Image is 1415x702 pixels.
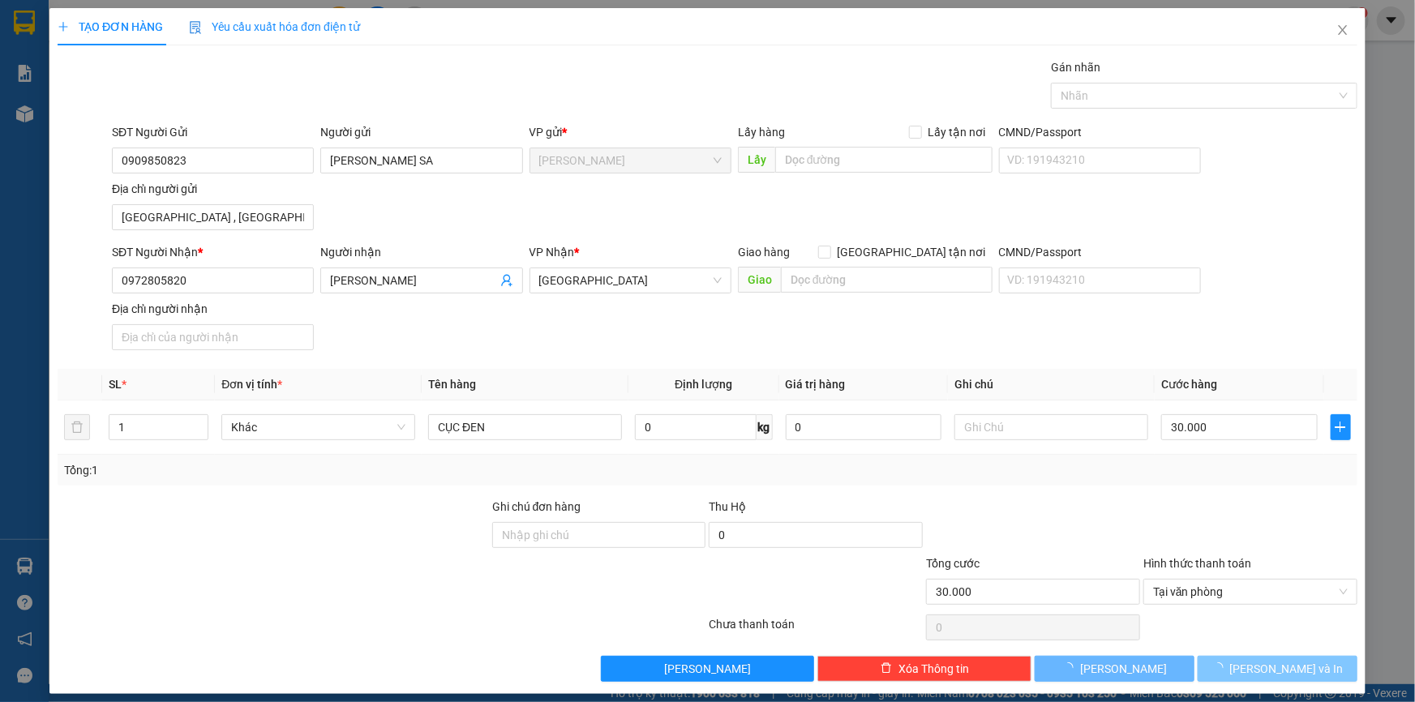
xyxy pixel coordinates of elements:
button: [PERSON_NAME] [601,656,815,682]
button: delete [64,414,90,440]
div: SĐT Người Nhận [112,243,314,261]
div: CMND/Passport [999,243,1201,261]
div: Tổng: 1 [64,461,547,479]
span: Tên hàng [428,378,476,391]
label: Ghi chú đơn hàng [492,500,581,513]
div: SĐT Người Gửi [112,123,314,141]
span: loading [1212,662,1230,674]
input: Dọc đường [775,147,993,173]
span: Tổng cước [926,557,980,570]
button: plus [1331,414,1351,440]
span: Khác [231,415,405,439]
span: plus [1331,421,1350,434]
div: CMND/Passport [999,123,1201,141]
input: Dọc đường [781,267,993,293]
label: Gán nhãn [1051,61,1100,74]
span: [PERSON_NAME] và In [1230,660,1344,678]
span: Thu Hộ [709,500,746,513]
span: TẠO ĐƠN HÀNG [58,20,163,33]
div: Địa chỉ người gửi [112,180,314,198]
span: Giao [738,267,781,293]
span: plus [58,21,69,32]
input: Địa chỉ của người nhận [112,324,314,350]
span: Cước hàng [1161,378,1217,391]
span: [PERSON_NAME] [1080,660,1167,678]
span: delete [881,662,892,675]
span: kg [757,414,773,440]
span: Định lượng [675,378,732,391]
input: Địa chỉ của người gửi [112,204,314,230]
span: SL [109,378,122,391]
input: Ghi chú đơn hàng [492,522,706,548]
img: icon [189,21,202,34]
div: Người gửi [320,123,522,141]
input: 0 [786,414,942,440]
span: loading [1062,662,1080,674]
button: Close [1320,8,1366,54]
button: deleteXóa Thông tin [817,656,1031,682]
div: Chưa thanh toán [708,615,925,644]
span: Lấy [738,147,775,173]
span: Sài Gòn [539,268,722,293]
span: [GEOGRAPHIC_DATA] tận nơi [831,243,993,261]
span: Lấy tận nơi [922,123,993,141]
span: Yêu cầu xuất hóa đơn điện tử [189,20,360,33]
th: Ghi chú [948,369,1155,400]
button: [PERSON_NAME] và In [1198,656,1357,682]
span: Xóa Thông tin [898,660,969,678]
span: close [1336,24,1349,36]
div: Địa chỉ người nhận [112,300,314,318]
span: Giao hàng [738,246,790,259]
span: user-add [500,274,513,287]
label: Hình thức thanh toán [1143,557,1251,570]
span: [PERSON_NAME] [664,660,751,678]
button: [PERSON_NAME] [1035,656,1194,682]
div: Người nhận [320,243,522,261]
input: Ghi Chú [954,414,1148,440]
input: VD: Bàn, Ghế [428,414,622,440]
span: Đơn vị tính [221,378,282,391]
span: Giá trị hàng [786,378,846,391]
span: Lấy hàng [738,126,785,139]
span: Cao Lãnh [539,148,722,173]
div: VP gửi [530,123,731,141]
span: VP Nhận [530,246,575,259]
span: Tại văn phòng [1153,580,1348,604]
